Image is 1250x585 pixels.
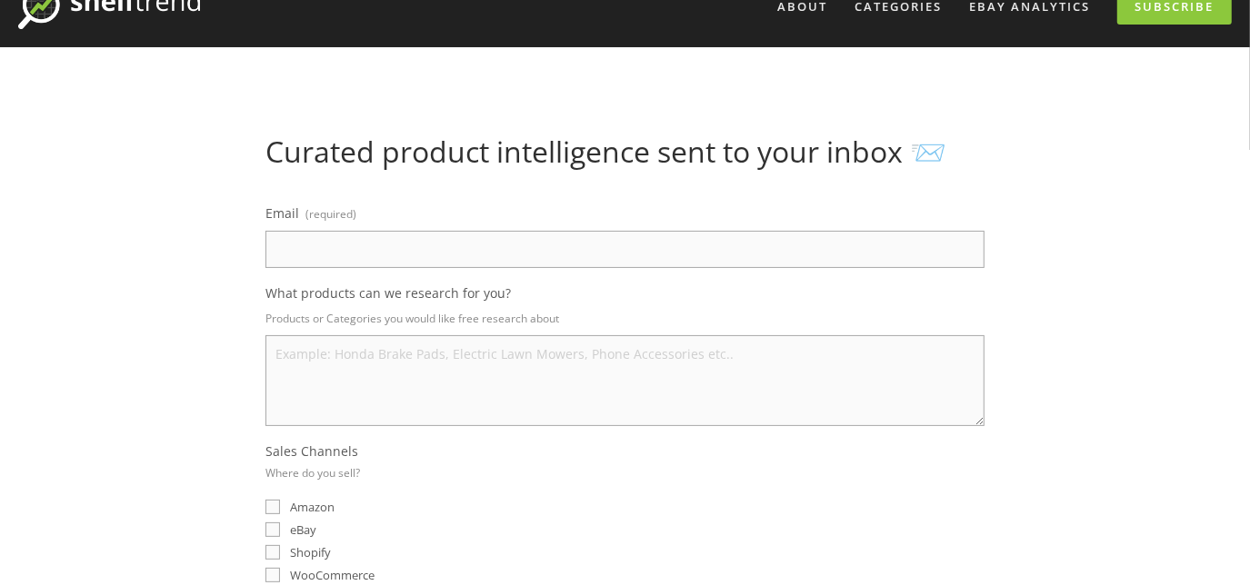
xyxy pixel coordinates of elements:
[290,567,375,583] span: WooCommerce
[265,204,299,222] span: Email
[265,305,985,332] p: Products or Categories you would like free research about
[265,522,280,537] input: eBay
[290,521,316,538] span: eBay
[265,568,280,582] input: WooCommerce
[265,460,360,486] p: Where do you sell?
[265,442,358,460] span: Sales Channels
[265,134,985,169] h1: Curated product intelligence sent to your inbox 📨
[305,201,356,227] span: (required)
[265,284,511,302] span: What products can we research for you?
[265,500,280,514] input: Amazon
[290,499,335,515] span: Amazon
[290,544,331,560] span: Shopify
[265,545,280,560] input: Shopify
